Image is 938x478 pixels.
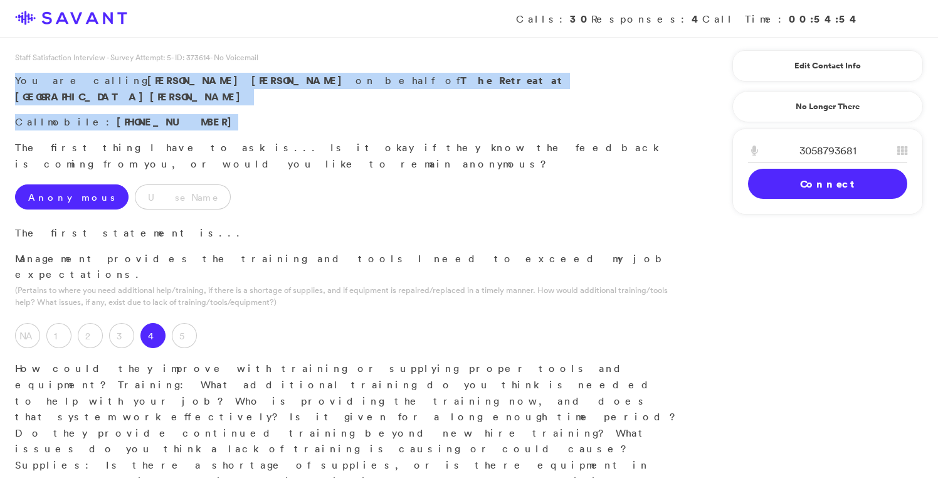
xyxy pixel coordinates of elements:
label: 2 [78,323,103,348]
a: Edit Contact Info [748,56,907,76]
strong: 30 [570,12,591,26]
span: mobile [48,115,106,128]
span: Staff Satisfaction Interview - Survey Attempt: 5 - No Voicemail [15,52,258,63]
label: 3 [109,323,134,348]
a: Connect [748,169,907,199]
p: (Pertains to where you need additional help/training, if there is a shortage of supplies, and if ... [15,284,685,308]
p: Call : [15,114,685,130]
a: No Longer There [732,91,923,122]
label: Anonymous [15,184,129,210]
label: 5 [172,323,197,348]
span: [PERSON_NAME] [147,73,245,87]
label: NA [15,323,40,348]
p: The first statement is... [15,225,685,242]
span: [PERSON_NAME] [251,73,349,87]
p: The first thing I have to ask is... Is it okay if they know the feedback is coming from you, or w... [15,140,685,172]
span: - ID: 373614 [171,52,210,63]
p: Management provides the training and tools I need to exceed my job expectations. [15,251,685,283]
span: [PHONE_NUMBER] [117,115,238,129]
p: You are calling on behalf of [15,73,685,105]
strong: 00:54:54 [789,12,860,26]
strong: The Retreat at [GEOGRAPHIC_DATA][PERSON_NAME] [15,73,563,104]
strong: 4 [692,12,702,26]
label: Use Name [135,184,231,210]
label: 4 [140,323,166,348]
label: 1 [46,323,71,348]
